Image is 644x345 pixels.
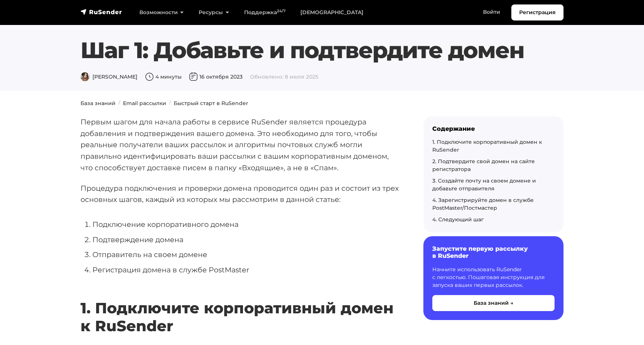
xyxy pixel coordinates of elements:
[92,264,400,276] li: Регистрация домена в службе PostMaster
[432,139,542,153] a: 1. Подключите корпоративный домен к RuSender
[189,72,198,81] img: Дата публикации
[80,277,400,335] h2: 1. Подключите корпоративный домен к RuSender
[476,4,508,20] a: Войти
[191,5,236,20] a: Ресурсы
[80,37,563,64] h1: Шаг 1: Добавьте и подтвердите домен
[277,9,285,13] sup: 24/7
[432,216,484,223] a: 4. Следующий шаг
[132,5,191,20] a: Возможности
[123,100,166,107] a: Email рассылки
[174,100,248,107] a: Быстрый старт в RuSender
[237,5,293,20] a: Поддержка24/7
[92,219,400,230] li: Подключение корпоративного домена
[189,73,243,80] span: 16 октября 2023
[432,266,555,289] p: Начните использовать RuSender с легкостью. Пошаговая инструкция для запуска ваших первых рассылок.
[145,73,181,80] span: 4 минуты
[145,72,154,81] img: Время чтения
[80,8,122,16] img: RuSender
[76,99,568,107] nav: breadcrumb
[80,100,116,107] a: База знаний
[511,4,563,20] a: Регистрация
[432,197,534,211] a: 4. Зарегистрируйте домен в службе PostMaster/Постмастер
[80,116,400,174] p: Первым шагом для начала работы в сервисе RuSender является процедура добавления и подтверждения в...
[250,73,318,80] span: Обновлено: 8 июля 2025
[293,5,371,20] a: [DEMOGRAPHIC_DATA]
[432,158,535,172] a: 2. Подтвердите свой домен на сайте регистратора
[92,249,400,260] li: Отправитель на своем домене
[432,245,555,259] h6: Запустите первую рассылку в RuSender
[432,295,555,311] button: База знаний →
[92,234,400,246] li: Подтверждение домена
[432,177,536,192] a: 3. Создайте почту на своем домене и добавьте отправителя
[80,73,138,80] span: [PERSON_NAME]
[80,183,400,205] p: Процедура подключения и проверки домена проводится один раз и состоит из трех основных шагов, каж...
[423,236,563,320] a: Запустите первую рассылку в RuSender Начните использовать RuSender с легкостью. Пошаговая инструк...
[432,125,555,132] div: Содержание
